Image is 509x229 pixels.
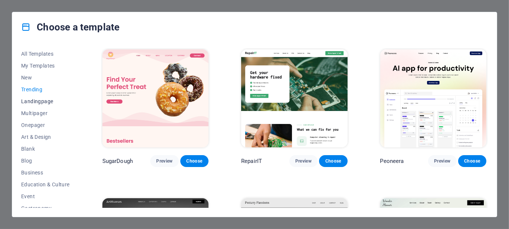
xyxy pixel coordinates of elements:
span: Business [21,170,70,176]
button: Choose [319,155,347,167]
span: My Templates [21,63,70,69]
span: Landingpage [21,98,70,104]
button: My Templates [21,60,70,72]
p: SugarDough [102,157,133,165]
button: Art & Design [21,131,70,143]
p: Peoneera [380,157,404,165]
button: All Templates [21,48,70,60]
span: Choose [325,158,341,164]
button: New [21,72,70,84]
button: Landingpage [21,95,70,107]
span: Education & Culture [21,181,70,187]
img: SugarDough [102,49,208,147]
span: Preview [295,158,312,164]
button: Education & Culture [21,179,70,190]
button: Event [21,190,70,202]
span: All Templates [21,51,70,57]
span: Preview [434,158,450,164]
span: Trending [21,86,70,92]
button: Preview [428,155,456,167]
span: New [21,75,70,81]
button: Multipager [21,107,70,119]
button: Gastronomy [21,202,70,214]
span: Choose [464,158,480,164]
button: Preview [150,155,178,167]
span: Gastronomy [21,205,70,211]
h4: Choose a template [21,21,119,33]
button: Blank [21,143,70,155]
span: Multipager [21,110,70,116]
button: Blog [21,155,70,167]
span: Choose [186,158,203,164]
span: Art & Design [21,134,70,140]
span: Blank [21,146,70,152]
img: RepairIT [241,49,347,147]
button: Preview [289,155,318,167]
span: Event [21,193,70,199]
button: Onepager [21,119,70,131]
button: Trending [21,84,70,95]
span: Onepager [21,122,70,128]
button: Choose [458,155,486,167]
span: Blog [21,158,70,164]
button: Business [21,167,70,179]
span: Preview [156,158,173,164]
img: Peoneera [380,49,486,147]
button: Choose [180,155,208,167]
p: RepairIT [241,157,262,165]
